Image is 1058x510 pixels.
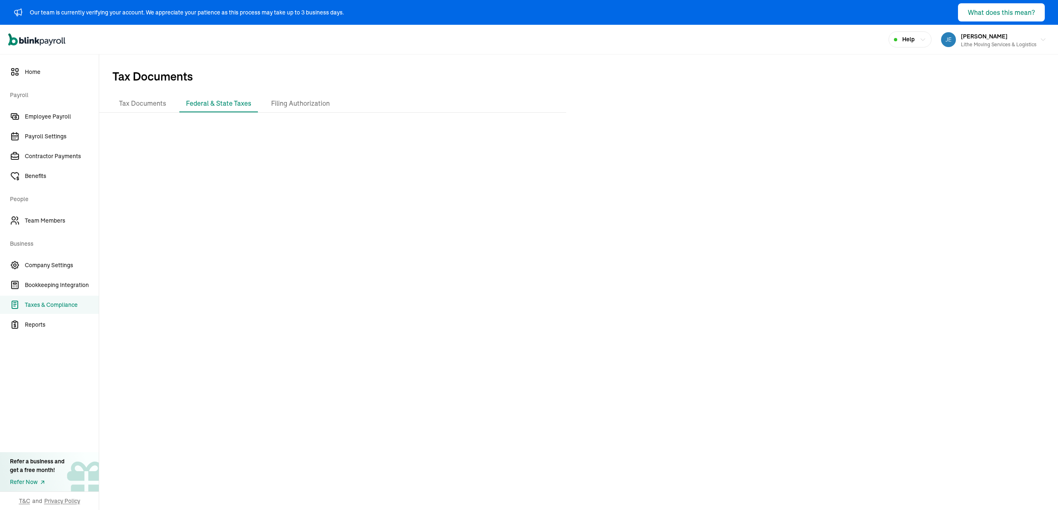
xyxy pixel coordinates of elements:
[10,478,64,486] a: Refer Now
[10,83,94,106] span: Payroll
[961,41,1037,48] div: Lithe Moving Services & Logistics
[25,216,99,225] span: Team Members
[25,301,99,309] span: Taxes & Compliance
[938,29,1050,50] button: [PERSON_NAME]Lithe Moving Services & Logistics
[25,132,99,141] span: Payroll Settings
[264,95,336,112] li: Filing Authorization
[112,95,173,112] li: Tax Documents
[1017,470,1058,510] iframe: Chat Widget
[958,3,1045,21] button: What does this mean?
[10,187,94,210] span: People
[179,95,258,112] li: Federal & State Taxes
[19,497,30,505] span: T&C
[25,281,99,289] span: Bookkeeping Integration
[889,31,932,47] button: Help
[10,457,64,474] div: Refer a business and get a free month!
[25,112,99,121] span: Employee Payroll
[30,8,344,17] div: Our team is currently verifying your account. We appreciate your patience as this process may tak...
[8,28,65,52] nav: Global
[968,7,1035,17] div: What does this mean?
[99,55,1058,95] span: Tax Documents
[25,320,99,329] span: Reports
[44,497,80,505] span: Privacy Policy
[961,33,1008,40] span: [PERSON_NAME]
[902,35,915,44] span: Help
[25,172,99,180] span: Benefits
[10,231,94,254] span: Business
[25,68,99,76] span: Home
[25,152,99,161] span: Contractor Payments
[25,261,99,270] span: Company Settings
